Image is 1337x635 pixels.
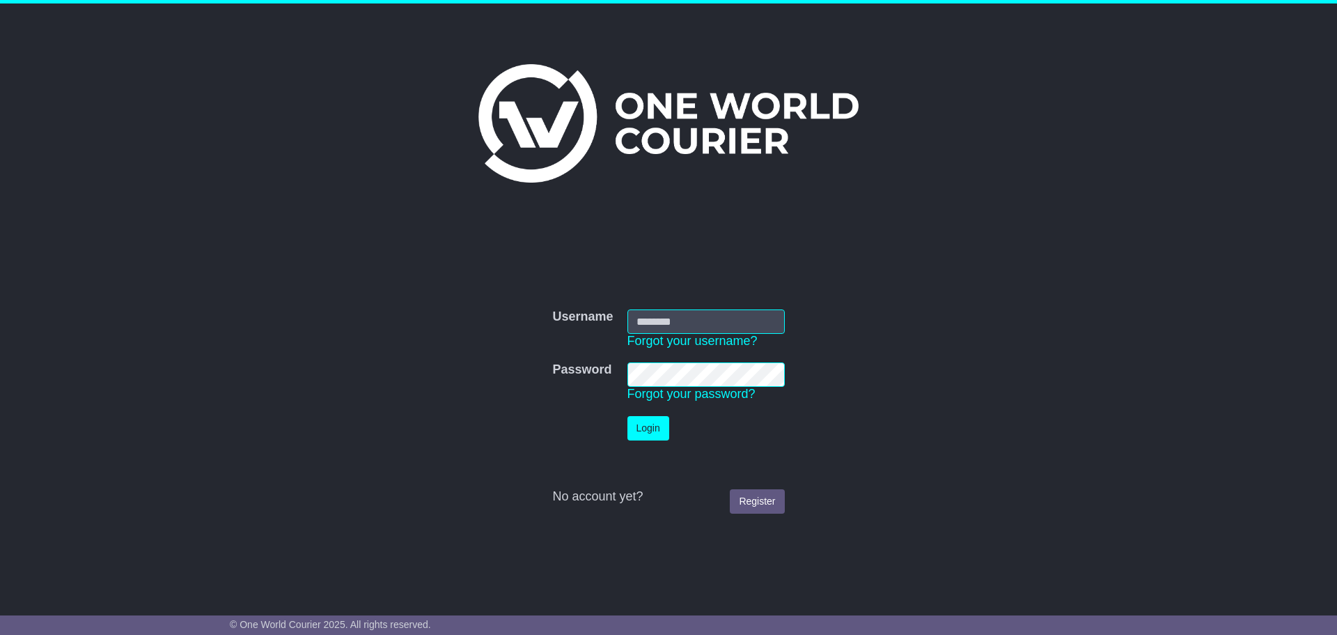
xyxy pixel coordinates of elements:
div: No account yet? [552,489,784,505]
button: Login [627,416,669,441]
a: Register [730,489,784,514]
label: Username [552,309,613,325]
a: Forgot your username? [627,334,758,348]
a: Forgot your password? [627,387,756,401]
img: One World [478,64,859,183]
span: © One World Courier 2025. All rights reserved. [230,619,431,630]
label: Password [552,362,611,378]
